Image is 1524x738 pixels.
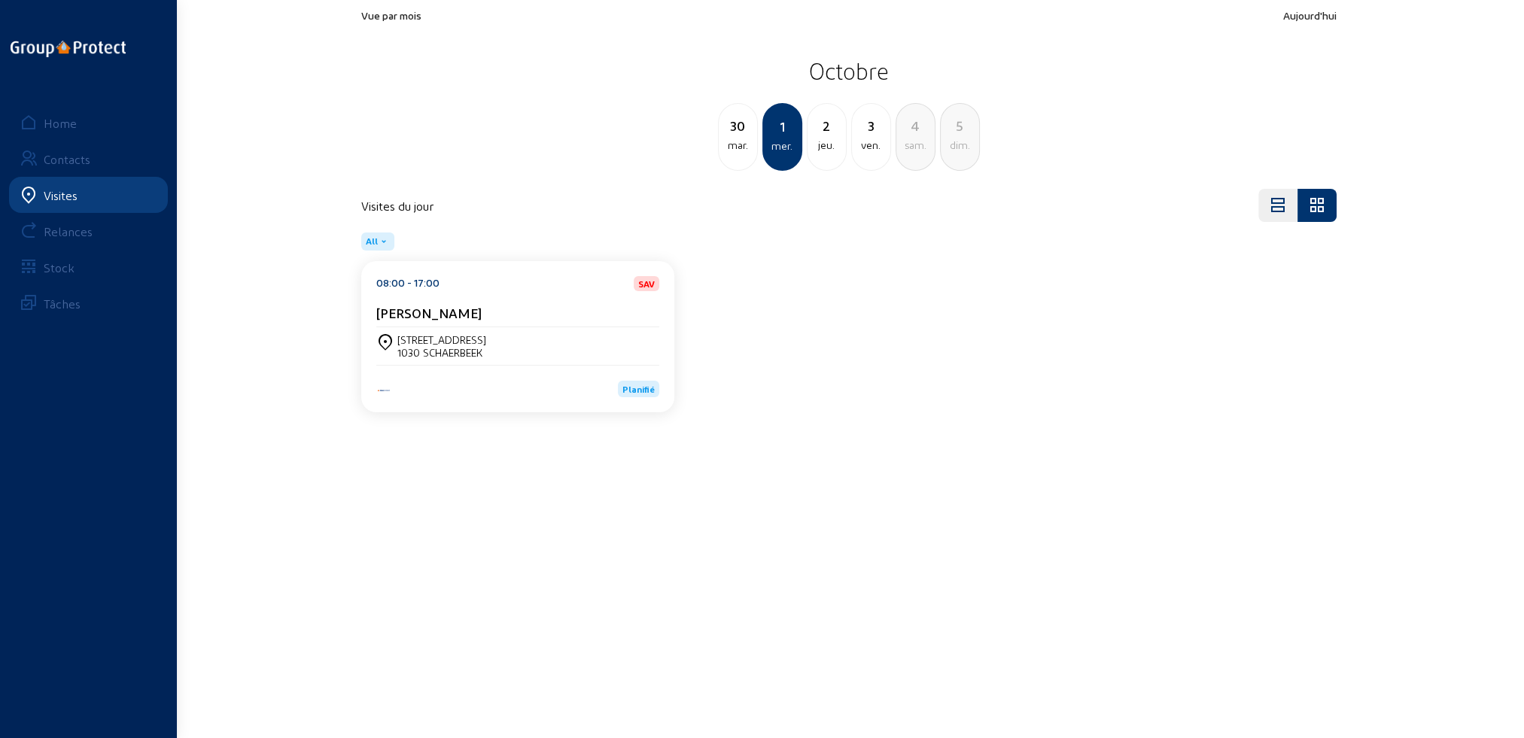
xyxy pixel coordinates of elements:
div: 5 [941,115,979,136]
span: Vue par mois [361,9,421,22]
span: All [366,235,378,248]
a: Stock [9,249,168,285]
div: jeu. [808,136,846,154]
div: ven. [852,136,890,154]
div: Tâches [44,296,81,311]
div: 1 [764,116,801,137]
a: Relances [9,213,168,249]
a: Home [9,105,168,141]
cam-card-title: [PERSON_NAME] [376,305,482,320]
div: 30 [719,115,757,136]
h2: Octobre [361,52,1337,90]
div: Home [44,116,77,130]
div: Visites [44,188,78,202]
span: Aujourd'hui [1283,9,1337,22]
img: logo-oneline.png [11,41,126,57]
div: mar. [719,136,757,154]
div: Contacts [44,152,90,166]
div: 3 [852,115,890,136]
div: Stock [44,260,75,275]
div: 1030 SCHAERBEEK [397,346,486,359]
div: sam. [896,136,935,154]
div: dim. [941,136,979,154]
img: Aqua Protect [376,388,391,393]
div: 4 [896,115,935,136]
span: Planifié [622,384,655,394]
div: 2 [808,115,846,136]
div: mer. [764,137,801,155]
a: Visites [9,177,168,213]
a: Tâches [9,285,168,321]
h4: Visites du jour [361,199,433,213]
div: [STREET_ADDRESS] [397,333,486,346]
div: 08:00 - 17:00 [376,276,440,291]
div: Relances [44,224,93,238]
span: SAV [638,279,655,288]
a: Contacts [9,141,168,177]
